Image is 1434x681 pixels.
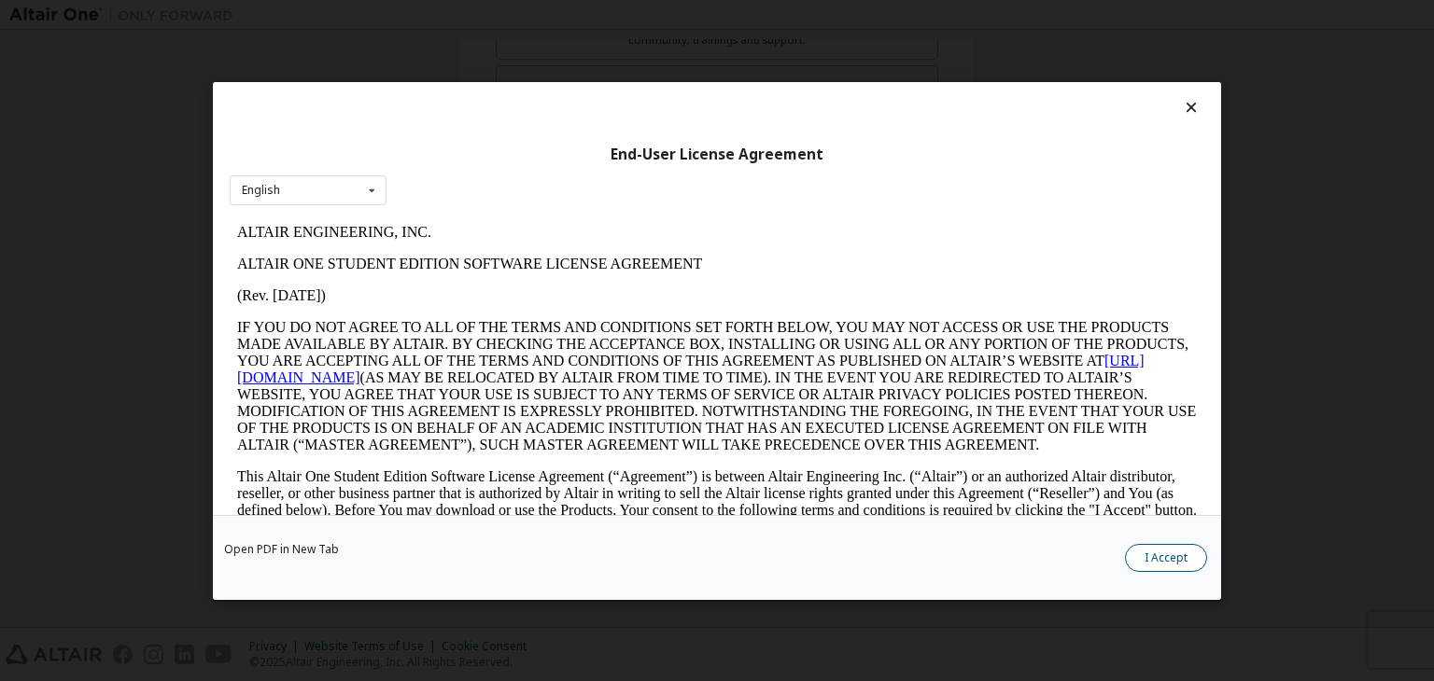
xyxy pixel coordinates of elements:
a: Open PDF in New Tab [224,544,339,555]
p: (Rev. [DATE]) [7,71,967,88]
button: I Accept [1125,544,1207,572]
p: This Altair One Student Edition Software License Agreement (“Agreement”) is between Altair Engine... [7,252,967,319]
div: English [242,185,280,196]
div: End-User License Agreement [230,145,1204,163]
p: ALTAIR ONE STUDENT EDITION SOFTWARE LICENSE AGREEMENT [7,39,967,56]
p: ALTAIR ENGINEERING, INC. [7,7,967,24]
a: [URL][DOMAIN_NAME] [7,136,915,169]
p: IF YOU DO NOT AGREE TO ALL OF THE TERMS AND CONDITIONS SET FORTH BELOW, YOU MAY NOT ACCESS OR USE... [7,103,967,237]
